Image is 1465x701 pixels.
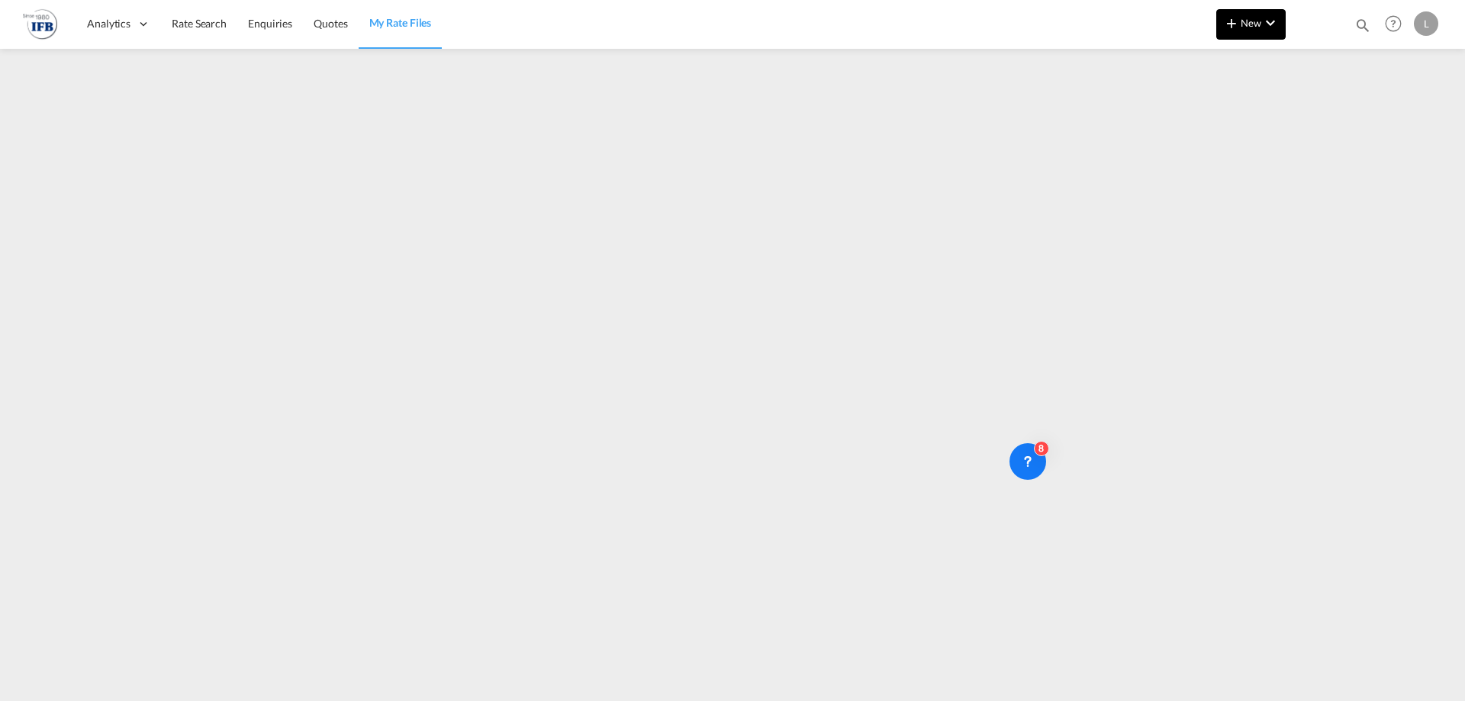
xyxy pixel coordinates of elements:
[369,16,432,29] span: My Rate Files
[1216,9,1286,40] button: icon-plus 400-fgNewicon-chevron-down
[1222,14,1241,32] md-icon: icon-plus 400-fg
[1354,17,1371,40] div: icon-magnify
[172,17,227,30] span: Rate Search
[1222,17,1280,29] span: New
[23,7,57,41] img: de31bbe0256b11eebba44b54815f083d.png
[1414,11,1438,36] div: L
[1380,11,1414,38] div: Help
[87,16,130,31] span: Analytics
[248,17,292,30] span: Enquiries
[1380,11,1406,37] span: Help
[314,17,347,30] span: Quotes
[1261,14,1280,32] md-icon: icon-chevron-down
[1354,17,1371,34] md-icon: icon-magnify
